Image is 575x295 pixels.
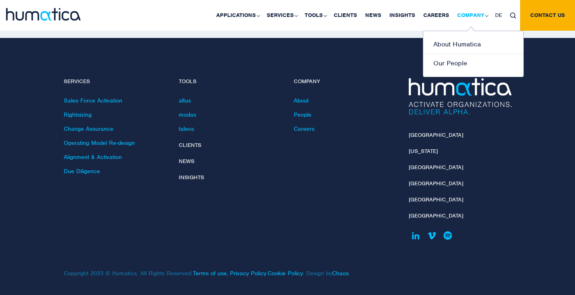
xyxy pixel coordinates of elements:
[294,125,314,132] a: Careers
[64,125,113,132] a: Change Assurance
[64,111,92,118] a: Rightsizing
[230,270,266,277] a: Privacy Policy
[332,270,349,277] a: Chaos
[179,125,194,132] a: taleva
[409,180,463,187] a: [GEOGRAPHIC_DATA]
[64,253,397,277] p: Copyright 2023 © Humatica. All Rights Reserved. . . . Design by .
[409,164,463,171] a: [GEOGRAPHIC_DATA]
[423,35,523,54] a: About Humatica
[179,174,204,181] a: Insights
[193,270,228,277] a: Terms of use,
[409,132,463,138] a: [GEOGRAPHIC_DATA]
[64,97,122,104] a: Sales Force Activation
[294,111,312,118] a: People
[409,148,438,155] a: [US_STATE]
[409,78,512,115] img: Humatica
[179,78,282,85] h4: Tools
[294,97,309,104] a: About
[64,153,122,161] a: Alignment & Activation
[179,158,194,165] a: News
[179,97,191,104] a: altus
[409,228,423,243] a: Humatica on Linkedin
[425,228,439,243] a: Humatica on Vimeo
[409,196,463,203] a: [GEOGRAPHIC_DATA]
[495,12,502,19] span: DE
[294,78,397,85] h4: Company
[268,270,303,277] a: Cookie Policy
[423,54,523,73] a: Our People
[64,167,100,175] a: Due Diligence
[64,78,167,85] h4: Services
[179,142,201,149] a: Clients
[441,228,455,243] a: Humatica on Spotify
[510,13,516,19] img: search_icon
[64,139,135,146] a: Operating Model Re-design
[179,111,196,118] a: modas
[409,212,463,219] a: [GEOGRAPHIC_DATA]
[6,8,81,21] img: logo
